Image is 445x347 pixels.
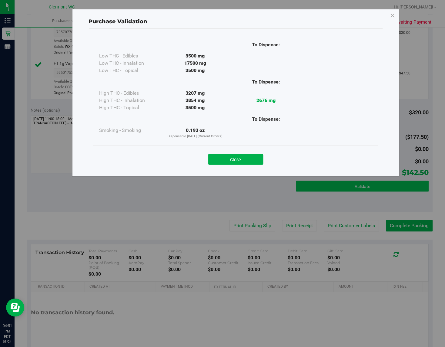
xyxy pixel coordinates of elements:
p: Dispensable [DATE] (Current Orders) [160,134,231,139]
div: To Dispense: [231,78,301,86]
div: 3500 mg [160,104,231,111]
div: Low THC - Inhalation [99,60,160,67]
div: 3207 mg [160,90,231,97]
div: 3500 mg [160,52,231,60]
div: 3500 mg [160,67,231,74]
div: 3854 mg [160,97,231,104]
iframe: Resource center [6,299,24,317]
div: 17500 mg [160,60,231,67]
strong: 2676 mg [256,97,276,103]
div: High THC - Inhalation [99,97,160,104]
button: Close [208,154,263,165]
div: Smoking - Smoking [99,127,160,134]
div: 0.193 oz [160,127,231,139]
span: Purchase Validation [89,18,148,25]
div: Low THC - Topical [99,67,160,74]
div: High THC - Edibles [99,90,160,97]
div: Low THC - Edibles [99,52,160,60]
div: High THC - Topical [99,104,160,111]
div: To Dispense: [231,41,301,48]
div: To Dispense: [231,116,301,123]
